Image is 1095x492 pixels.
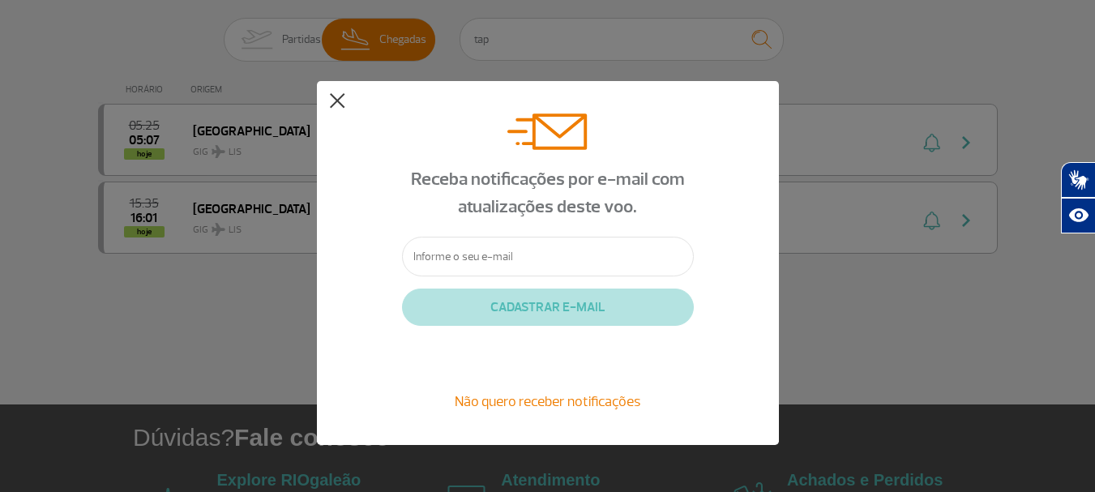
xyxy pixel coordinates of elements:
[1061,162,1095,233] div: Plugin de acessibilidade da Hand Talk.
[1061,198,1095,233] button: Abrir recursos assistivos.
[411,168,685,218] span: Receba notificações por e-mail com atualizações deste voo.
[455,392,640,410] span: Não quero receber notificações
[1061,162,1095,198] button: Abrir tradutor de língua de sinais.
[402,289,694,326] button: CADASTRAR E-MAIL
[402,237,694,276] input: Informe o seu e-mail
